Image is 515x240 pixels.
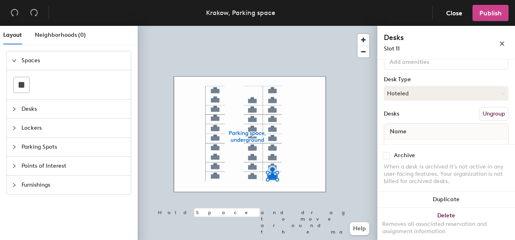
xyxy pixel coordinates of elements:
[26,5,42,21] button: Redo (⌘ + ⇧ + Z)
[384,163,509,185] div: When a desk is archived it's not active in any user-facing features. Your organization is not bil...
[384,32,473,43] h4: Desks
[12,164,17,168] span: collapsed
[6,5,23,21] button: Undo (⌘ + Z)
[439,5,469,21] button: Close
[21,51,126,70] span: Spaces
[21,119,126,137] span: Lockers
[384,76,509,83] div: Desk Type
[35,32,86,38] span: Neighborhoods (0)
[377,192,515,208] button: Duplicate
[384,45,400,52] span: Slot 11
[12,145,17,149] span: collapsed
[384,86,509,101] button: Hoteled
[446,9,462,17] span: Close
[382,221,510,235] div: Removes all associated reservation and assignment information
[479,107,509,121] button: Ungroup
[384,111,399,117] div: Desks
[206,8,275,18] div: Krakow, Parking space
[479,9,502,17] span: Publish
[3,32,22,38] span: Layout
[12,183,17,187] span: collapsed
[12,107,17,112] span: collapsed
[12,126,17,131] span: collapsed
[388,56,461,66] input: Add amenities
[350,222,369,235] button: Help
[499,41,505,46] span: close
[472,5,509,21] button: Publish
[21,176,126,194] span: Furnishings
[386,124,411,139] span: Name
[11,8,19,17] span: undo
[21,157,126,175] span: Points of Interest
[21,138,126,156] span: Parking Spots
[394,152,415,159] div: Archive
[12,58,17,63] span: expanded
[21,100,126,118] span: Desks
[386,142,506,154] input: Unnamed desk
